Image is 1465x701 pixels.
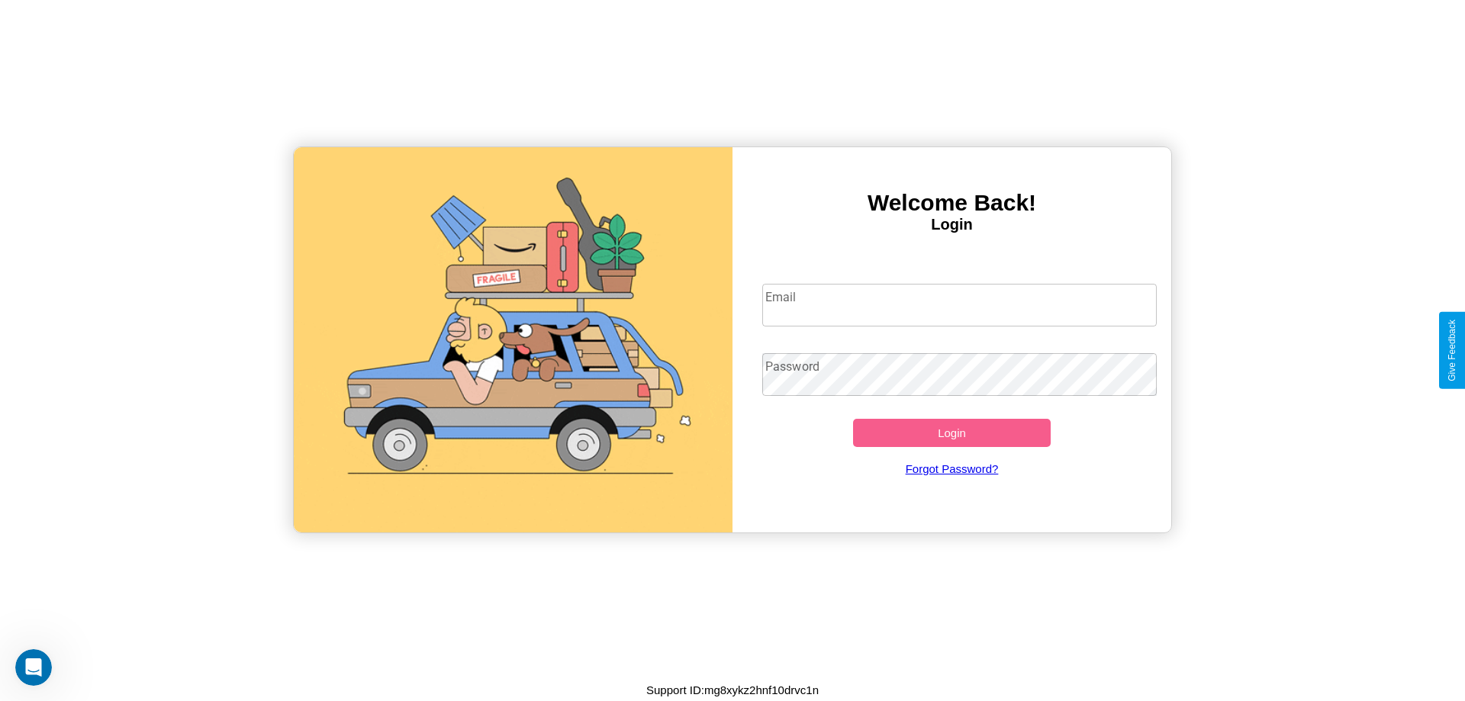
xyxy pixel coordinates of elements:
iframe: Intercom live chat [15,649,52,686]
img: gif [294,147,732,532]
h4: Login [732,216,1171,233]
a: Forgot Password? [755,447,1150,490]
h3: Welcome Back! [732,190,1171,216]
button: Login [853,419,1051,447]
div: Give Feedback [1447,320,1457,381]
p: Support ID: mg8xykz2hnf10drvc1n [646,680,819,700]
